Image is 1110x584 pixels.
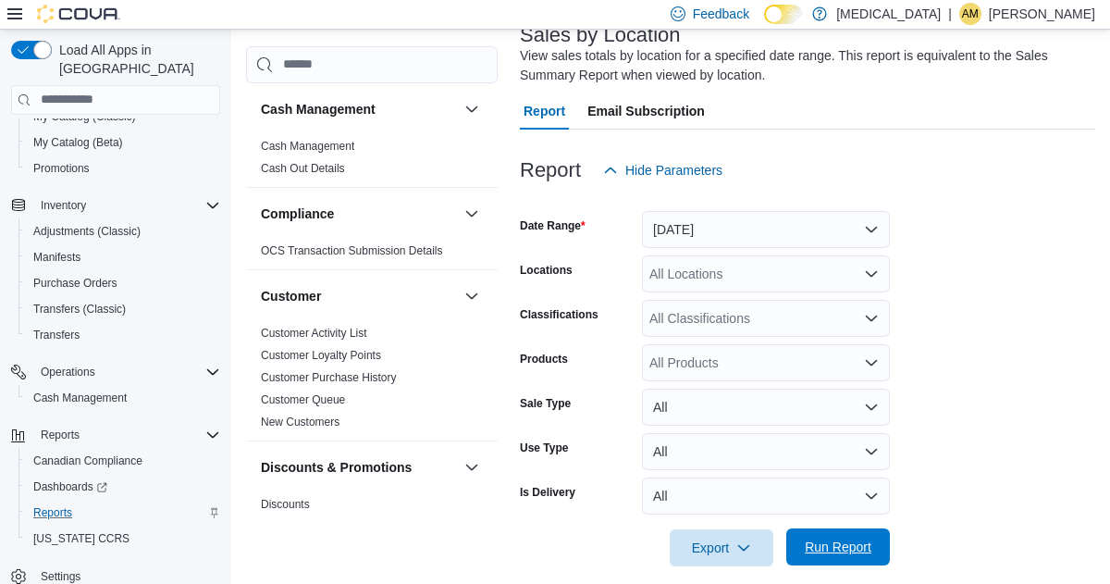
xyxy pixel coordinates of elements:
a: Cash Management [26,387,134,409]
button: Operations [33,361,103,383]
span: Purchase Orders [33,276,117,291]
button: Inventory [33,194,93,217]
span: Cash Management [261,139,354,154]
span: Feedback [693,5,749,23]
button: Open list of options [864,355,879,370]
a: Customer Purchase History [261,371,397,384]
h3: Discounts & Promotions [261,458,412,477]
button: Transfers (Classic) [18,296,228,322]
span: Inventory [41,198,86,213]
span: [US_STATE] CCRS [33,531,129,546]
button: Operations [4,359,228,385]
div: View sales totals by location for a specified date range. This report is equivalent to the Sales ... [520,46,1086,85]
button: Reports [33,424,87,446]
span: Run Report [805,538,871,556]
input: Dark Mode [764,5,803,24]
span: Operations [33,361,220,383]
button: [US_STATE] CCRS [18,526,228,552]
a: Customer Loyalty Points [261,349,381,362]
button: Discounts & Promotions [261,458,457,477]
label: Date Range [520,218,586,233]
h3: Report [520,159,581,181]
span: Cash Management [33,391,127,405]
p: | [948,3,952,25]
label: Classifications [520,307,598,322]
span: My Catalog (Beta) [26,131,220,154]
span: Transfers [26,324,220,346]
div: Discounts & Promotions [246,493,498,567]
span: Operations [41,365,95,379]
button: My Catalog (Beta) [18,130,228,155]
span: New Customers [261,415,339,429]
span: Cash Management [26,387,220,409]
a: Adjustments (Classic) [26,220,148,242]
button: Manifests [18,244,228,270]
h3: Sales by Location [520,24,681,46]
button: Adjustments (Classic) [18,218,228,244]
span: Customer Queue [261,392,345,407]
button: Open list of options [864,311,879,326]
span: Reports [33,424,220,446]
span: Manifests [26,246,220,268]
div: Cash Management [246,135,498,187]
a: Customer Queue [261,393,345,406]
span: Customer Purchase History [261,370,397,385]
span: Transfers [33,328,80,342]
span: Report [524,93,565,130]
button: Customer [461,285,483,307]
a: Promotions [26,157,97,180]
a: Customer Activity List [261,327,367,340]
button: Customer [261,287,457,305]
p: [PERSON_NAME] [989,3,1095,25]
span: Promotions [33,161,90,176]
a: [US_STATE] CCRS [26,528,137,550]
a: New Customers [261,416,339,429]
span: Dashboards [26,476,220,498]
a: Purchase Orders [26,272,125,294]
button: All [642,389,890,426]
label: Use Type [520,441,568,455]
span: OCS Transaction Submission Details [261,243,443,258]
span: Transfers (Classic) [26,298,220,320]
button: Reports [4,422,228,448]
a: Transfers [26,324,87,346]
label: Is Delivery [520,485,575,500]
span: AM [962,3,979,25]
span: Purchase Orders [26,272,220,294]
div: Angus MacDonald [959,3,981,25]
button: Discounts & Promotions [461,456,483,478]
label: Locations [520,263,573,278]
button: Open list of options [864,267,879,281]
button: Cash Management [461,98,483,120]
span: Promotions [26,157,220,180]
a: My Catalog (Beta) [26,131,130,154]
label: Products [520,352,568,367]
button: Inventory [4,193,228,218]
span: Hide Parameters [625,161,722,180]
span: Customer Loyalty Points [261,348,381,363]
span: Dark Mode [764,24,765,25]
span: Canadian Compliance [33,454,142,468]
a: Promotion Details [261,520,349,533]
button: Compliance [461,203,483,225]
span: Inventory [33,194,220,217]
p: [MEDICAL_DATA] [836,3,941,25]
button: [DATE] [642,211,890,248]
a: Cash Out Details [261,162,345,175]
button: Cash Management [261,100,457,118]
span: Settings [41,569,80,584]
span: Cash Out Details [261,161,345,176]
span: Canadian Compliance [26,450,220,472]
button: Reports [18,500,228,526]
span: Adjustments (Classic) [33,224,141,239]
button: Compliance [261,205,457,223]
span: Manifests [33,250,80,265]
a: Cash Management [261,140,354,153]
a: OCS Transaction Submission Details [261,244,443,257]
span: Washington CCRS [26,528,220,550]
a: Reports [26,502,80,524]
button: Export [670,529,773,566]
button: Run Report [786,528,890,565]
h3: Cash Management [261,100,376,118]
span: Load All Apps in [GEOGRAPHIC_DATA] [52,41,220,78]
